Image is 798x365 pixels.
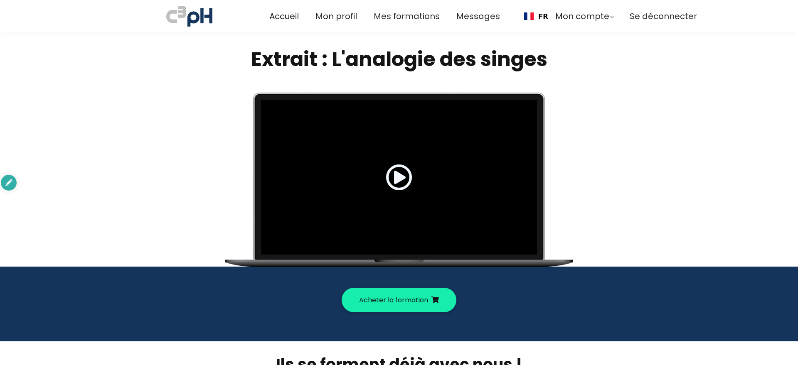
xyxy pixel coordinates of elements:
a: Mes formations [374,10,440,23]
a: Se déconnecter [630,10,697,23]
img: Français flag [524,12,534,20]
a: Mon profil [315,10,357,23]
span: Acheter la formation [359,295,428,305]
a: FR [524,12,548,20]
div: Language selected: Français [517,7,555,26]
img: a70bc7685e0efc0bd0b04b3506828469.jpeg [166,4,212,28]
a: Messages [456,10,500,23]
button: Acheter la formation [342,288,456,312]
h1: Extrait : L'analogie des singes [166,47,632,72]
a: Accueil [269,10,299,23]
span: Mon compte [555,10,609,23]
div: authoring options [1,175,17,191]
div: Language Switcher [517,7,555,26]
